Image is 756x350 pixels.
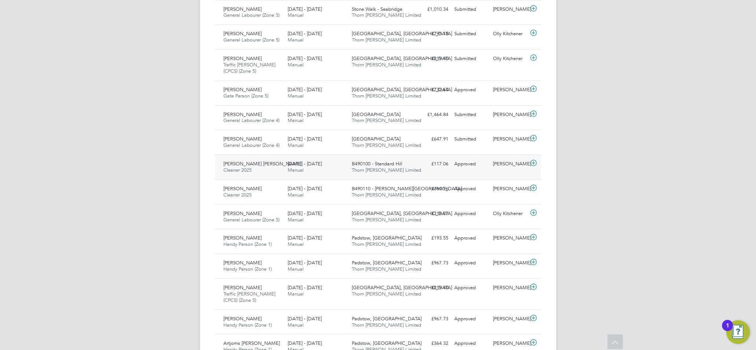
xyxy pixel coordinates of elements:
[288,241,304,247] span: Manual
[352,340,422,346] span: Padstow, [GEOGRAPHIC_DATA]
[413,84,452,96] div: £732.64
[490,337,528,350] div: [PERSON_NAME]
[288,210,322,217] span: [DATE] - [DATE]
[352,86,452,93] span: [GEOGRAPHIC_DATA], [GEOGRAPHIC_DATA]
[413,208,452,220] div: £318.07
[224,266,272,272] span: Handy Person (Zone 1)
[452,257,490,269] div: Approved
[288,117,304,123] span: Manual
[452,208,490,220] div: Approved
[288,111,322,118] span: [DATE] - [DATE]
[352,192,421,198] span: Thorn [PERSON_NAME] Limited
[288,217,304,223] span: Manual
[413,313,452,325] div: £967.73
[224,37,280,43] span: General Labourer (Zone 5)
[288,30,322,37] span: [DATE] - [DATE]
[224,260,262,266] span: [PERSON_NAME]
[490,84,528,96] div: [PERSON_NAME]
[452,183,490,195] div: Approved
[224,192,252,198] span: Cleaner 2025
[224,167,252,173] span: Cleaner 2025
[288,322,304,328] span: Manual
[413,232,452,244] div: £193.55
[490,158,528,170] div: [PERSON_NAME]
[288,185,322,192] span: [DATE] - [DATE]
[490,3,528,16] div: [PERSON_NAME]
[352,260,422,266] span: Padstow, [GEOGRAPHIC_DATA]
[224,62,276,74] span: Traffic [PERSON_NAME] (CPCS) (Zone 5)
[352,37,421,43] span: Thorn [PERSON_NAME] Limited
[726,326,729,335] div: 1
[224,316,262,322] span: [PERSON_NAME]
[452,84,490,96] div: Approved
[490,257,528,269] div: [PERSON_NAME]
[224,86,262,93] span: [PERSON_NAME]
[224,136,262,142] span: [PERSON_NAME]
[224,340,280,346] span: Artjoms [PERSON_NAME]
[288,55,322,62] span: [DATE] - [DATE]
[352,241,421,247] span: Thorn [PERSON_NAME] Limited
[413,337,452,350] div: £364.32
[452,232,490,244] div: Approved
[490,28,528,40] div: Olly Kitchener
[352,62,421,68] span: Thorn [PERSON_NAME] Limited
[352,316,422,322] span: Padstow, [GEOGRAPHIC_DATA]
[224,284,262,291] span: [PERSON_NAME]
[352,235,422,241] span: Padstow, [GEOGRAPHIC_DATA]
[352,284,452,291] span: [GEOGRAPHIC_DATA], [GEOGRAPHIC_DATA]
[352,291,421,297] span: Thorn [PERSON_NAME] Limited
[352,161,402,167] span: B490100 - Standard Hill
[288,12,304,18] span: Manual
[224,161,302,167] span: [PERSON_NAME] [PERSON_NAME]
[352,93,421,99] span: Thorn [PERSON_NAME] Limited
[288,142,304,148] span: Manual
[452,28,490,40] div: Submitted
[288,266,304,272] span: Manual
[224,6,262,12] span: [PERSON_NAME]
[490,53,528,65] div: Olly Kitchener
[352,266,421,272] span: Thorn [PERSON_NAME] Limited
[352,111,400,118] span: [GEOGRAPHIC_DATA]
[452,133,490,145] div: Submitted
[288,340,322,346] span: [DATE] - [DATE]
[352,12,421,18] span: Thorn [PERSON_NAME] Limited
[352,142,421,148] span: Thorn [PERSON_NAME] Limited
[413,3,452,16] div: £1,010.34
[288,62,304,68] span: Manual
[490,183,528,195] div: [PERSON_NAME]
[490,313,528,325] div: [PERSON_NAME]
[452,3,490,16] div: Submitted
[224,235,262,241] span: [PERSON_NAME]
[490,133,528,145] div: [PERSON_NAME]
[288,161,322,167] span: [DATE] - [DATE]
[413,53,452,65] div: £819.40
[490,208,528,220] div: Olly Kitchener
[413,109,452,121] div: £1,464.84
[452,313,490,325] div: Approved
[490,109,528,121] div: [PERSON_NAME]
[224,322,272,328] span: Handy Person (Zone 1)
[352,217,421,223] span: Thorn [PERSON_NAME] Limited
[413,183,452,195] div: £160.96
[224,185,262,192] span: [PERSON_NAME]
[224,12,280,18] span: General Labourer (Zone 5)
[288,136,322,142] span: [DATE] - [DATE]
[288,6,322,12] span: [DATE] - [DATE]
[288,37,304,43] span: Manual
[288,167,304,173] span: Manual
[352,322,421,328] span: Thorn [PERSON_NAME] Limited
[413,133,452,145] div: £647.91
[224,30,262,37] span: [PERSON_NAME]
[288,260,322,266] span: [DATE] - [DATE]
[224,217,280,223] span: General Labourer (Zone 5)
[413,282,452,294] div: £819.40
[413,158,452,170] div: £117.06
[224,111,262,118] span: [PERSON_NAME]
[352,185,462,192] span: B490110 - [PERSON_NAME][GEOGRAPHIC_DATA]
[224,291,276,303] span: Traffic [PERSON_NAME] (CPCS) (Zone 5)
[288,316,322,322] span: [DATE] - [DATE]
[352,30,452,37] span: [GEOGRAPHIC_DATA], [GEOGRAPHIC_DATA]
[452,109,490,121] div: Submitted
[352,167,421,173] span: Thorn [PERSON_NAME] Limited
[352,55,452,62] span: [GEOGRAPHIC_DATA], [GEOGRAPHIC_DATA]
